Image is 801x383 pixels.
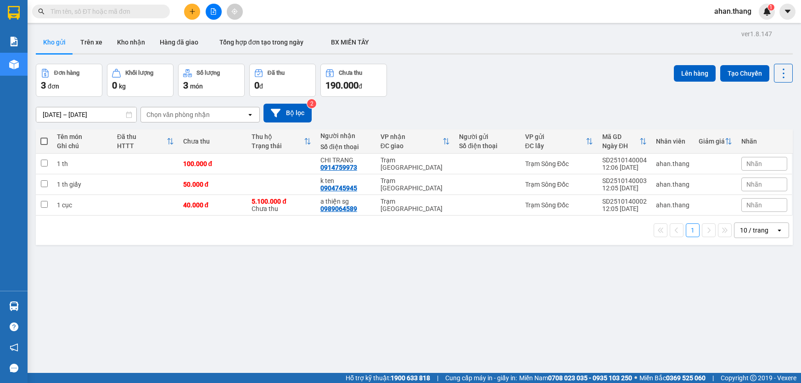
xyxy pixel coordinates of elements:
div: 10 / trang [740,226,768,235]
span: copyright [750,375,756,381]
div: Khối lượng [125,70,153,76]
div: Đã thu [117,133,166,140]
div: Nhân viên [656,138,689,145]
div: Trạm [GEOGRAPHIC_DATA] [381,198,450,212]
button: Bộ lọc [263,104,312,122]
span: plus [189,8,196,15]
div: Người nhận [320,132,371,139]
button: Tạo Chuyến [720,65,769,82]
img: logo-vxr [8,6,20,20]
span: 3 [183,80,188,91]
div: ĐC lấy [525,142,586,150]
th: Toggle SortBy [376,129,454,154]
div: CHI TRANG [320,156,371,164]
div: Trạm Sông Đốc [525,160,593,167]
button: 1 [686,223,700,237]
span: 0 [254,80,259,91]
button: file-add [206,4,222,20]
span: Tổng hợp đơn tạo trong ngày [219,39,303,46]
button: Kho nhận [110,31,152,53]
button: Trên xe [73,31,110,53]
strong: 0708 023 035 - 0935 103 250 [548,374,632,382]
div: 12:05 [DATE] [602,205,647,212]
svg: open [776,227,783,234]
div: Chưa thu [183,138,243,145]
div: ahan.thang [656,160,689,167]
button: Lên hàng [674,65,716,82]
div: Ngày ĐH [602,142,639,150]
th: Toggle SortBy [598,129,651,154]
div: Số điện thoại [459,142,515,150]
button: Hàng đã giao [152,31,206,53]
div: Đơn hàng [54,70,79,76]
span: đ [358,83,362,90]
div: Chọn văn phòng nhận [146,110,210,119]
div: Nhãn [741,138,787,145]
div: Chưa thu [339,70,362,76]
div: Mã GD [602,133,639,140]
div: 12:06 [DATE] [602,164,647,171]
strong: 0369 525 060 [666,374,706,382]
div: k ten [320,177,371,184]
th: Toggle SortBy [521,129,598,154]
span: 1 [769,4,773,11]
span: Hỗ trợ kỹ thuật: [346,373,430,383]
button: plus [184,4,200,20]
span: Nhãn [746,201,762,209]
div: Trạm [GEOGRAPHIC_DATA] [381,156,450,171]
div: SD2510140003 [602,177,647,184]
img: icon-new-feature [763,7,771,16]
div: HTTT [117,142,166,150]
span: 190.000 [325,80,358,91]
div: Giảm giá [699,138,725,145]
div: 50.000 đ [183,181,243,188]
div: ver 1.8.147 [741,29,772,39]
div: Người gửi [459,133,515,140]
th: Toggle SortBy [247,129,316,154]
span: Nhãn [746,181,762,188]
div: 5.100.000 đ [252,198,311,205]
span: Miền Nam [519,373,632,383]
img: warehouse-icon [9,60,19,69]
div: Ghi chú [57,142,108,150]
div: 0914759973 [320,164,357,171]
span: | [437,373,438,383]
div: Trạm Sông Đốc [525,181,593,188]
button: caret-down [779,4,795,20]
div: Số điện thoại [320,143,371,150]
div: Chưa thu [252,198,311,212]
div: Đã thu [268,70,285,76]
span: aim [231,8,238,15]
div: Trạm Sông Đốc [525,201,593,209]
div: 12:05 [DATE] [602,184,647,192]
div: 1 th giấy [57,181,108,188]
span: question-circle [10,322,18,331]
span: ahan.thang [707,6,759,17]
div: 40.000 đ [183,201,243,209]
span: món [190,83,203,90]
button: Đã thu0đ [249,64,316,97]
span: Nhãn [746,160,762,167]
span: caret-down [784,7,792,16]
span: BX MIỀN TÂY [331,39,369,46]
button: Đơn hàng3đơn [36,64,102,97]
div: SD2510140002 [602,198,647,205]
button: Kho gửi [36,31,73,53]
input: Select a date range. [36,107,136,122]
div: 100.000 đ [183,160,243,167]
div: 1 cục [57,201,108,209]
span: notification [10,343,18,352]
div: ahan.thang [656,201,689,209]
span: | [712,373,714,383]
th: Toggle SortBy [112,129,178,154]
sup: 1 [768,4,774,11]
span: file-add [210,8,217,15]
div: Số lượng [196,70,220,76]
button: aim [227,4,243,20]
th: Toggle SortBy [694,129,737,154]
div: Thu hộ [252,133,304,140]
div: ahan.thang [656,181,689,188]
img: solution-icon [9,37,19,46]
span: 0 [112,80,117,91]
div: ĐC giao [381,142,443,150]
